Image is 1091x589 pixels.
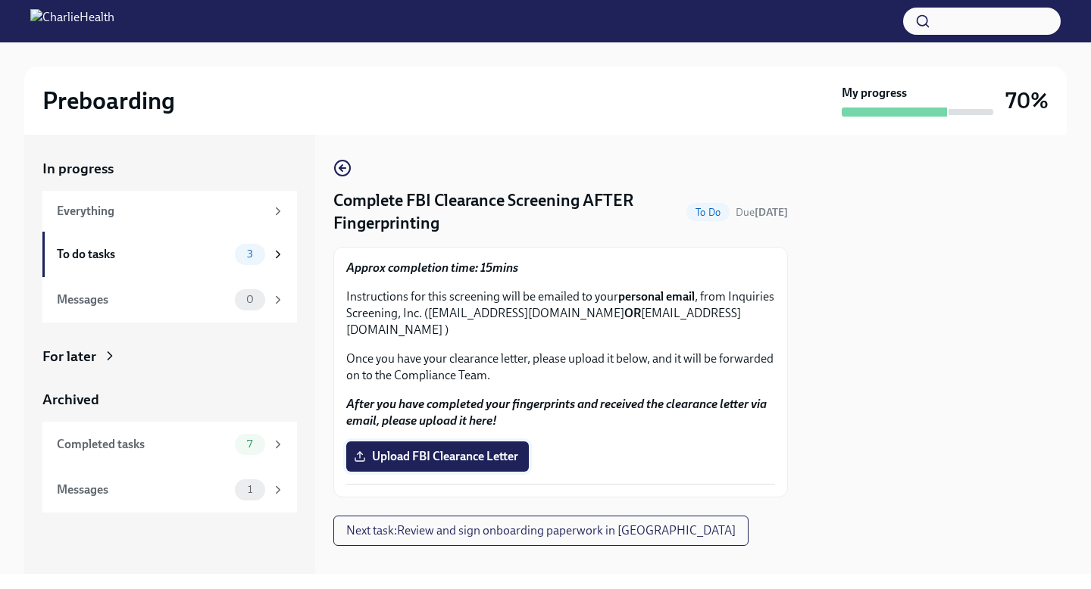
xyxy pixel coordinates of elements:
[238,438,261,450] span: 7
[57,291,229,308] div: Messages
[42,277,297,323] a: Messages0
[57,246,229,263] div: To do tasks
[57,203,265,220] div: Everything
[686,207,730,218] span: To Do
[618,289,695,304] strong: personal email
[624,306,641,320] strong: OR
[736,206,788,219] span: Due
[333,516,749,546] button: Next task:Review and sign onboarding paperwork in [GEOGRAPHIC_DATA]
[42,232,297,277] a: To do tasks3
[346,441,529,472] label: Upload FBI Clearance Letter
[30,9,114,33] img: CharlieHealth
[42,159,297,179] a: In progress
[333,189,680,235] h4: Complete FBI Clearance Screening AFTER Fingerprinting
[1005,87,1049,114] h3: 70%
[238,248,262,260] span: 3
[346,260,518,275] strong: Approx completion time: 15mins
[842,85,907,101] strong: My progress
[346,397,767,428] strong: After you have completed your fingerprints and received the clearance letter via email, please up...
[736,205,788,220] span: August 28th, 2025 08:00
[42,347,297,366] a: For later
[42,390,297,410] a: Archived
[42,191,297,232] a: Everything
[42,347,96,366] div: For later
[57,481,229,498] div: Messages
[755,206,788,219] strong: [DATE]
[237,294,263,305] span: 0
[357,449,518,464] span: Upload FBI Clearance Letter
[42,86,175,116] h2: Preboarding
[42,422,297,467] a: Completed tasks7
[239,484,261,495] span: 1
[42,467,297,513] a: Messages1
[346,288,775,338] p: Instructions for this screening will be emailed to your , from Inquiries Screening, Inc. ([EMAIL_...
[57,436,229,453] div: Completed tasks
[346,351,775,384] p: Once you have your clearance letter, please upload it below, and it will be forwarded on to the C...
[346,523,736,538] span: Next task : Review and sign onboarding paperwork in [GEOGRAPHIC_DATA]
